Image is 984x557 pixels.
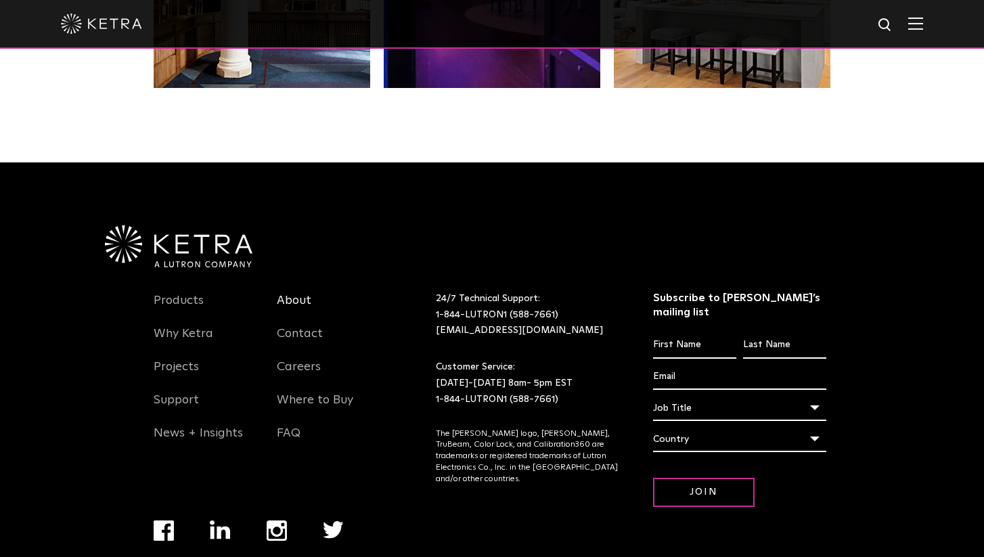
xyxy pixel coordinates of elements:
[154,426,243,457] a: News + Insights
[436,359,619,407] p: Customer Service: [DATE]-[DATE] 8am- 5pm EST
[436,395,558,404] a: 1-844-LUTRON1 (588-7661)
[908,17,923,30] img: Hamburger%20Nav.svg
[154,393,199,424] a: Support
[653,426,827,452] div: Country
[653,364,827,390] input: Email
[277,426,300,457] a: FAQ
[436,310,558,319] a: 1-844-LUTRON1 (588-7661)
[210,520,231,539] img: linkedin
[154,326,213,357] a: Why Ketra
[277,359,321,391] a: Careers
[436,428,619,485] p: The [PERSON_NAME] logo, [PERSON_NAME], TruBeam, Color Lock, and Calibration360 are trademarks or ...
[653,395,827,421] div: Job Title
[154,520,174,541] img: facebook
[277,326,323,357] a: Contact
[743,332,826,358] input: Last Name
[154,293,204,324] a: Products
[436,291,619,339] p: 24/7 Technical Support:
[653,332,736,358] input: First Name
[61,14,142,34] img: ketra-logo-2019-white
[323,521,344,539] img: twitter
[277,291,380,457] div: Navigation Menu
[277,393,353,424] a: Where to Buy
[154,359,199,391] a: Projects
[877,17,894,34] img: search icon
[436,326,603,335] a: [EMAIL_ADDRESS][DOMAIN_NAME]
[105,225,252,267] img: Ketra-aLutronCo_White_RGB
[154,291,256,457] div: Navigation Menu
[277,293,311,324] a: About
[653,478,755,507] input: Join
[267,520,287,541] img: instagram
[653,291,827,319] h3: Subscribe to [PERSON_NAME]’s mailing list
